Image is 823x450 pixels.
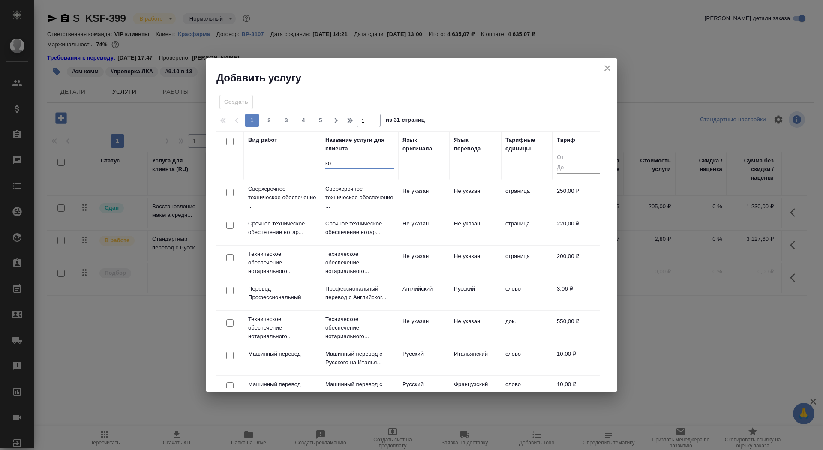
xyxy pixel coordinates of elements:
[398,215,450,245] td: Не указан
[557,153,600,163] input: От
[450,345,501,375] td: Итальянский
[248,285,317,302] p: Перевод Профессиональный
[454,136,497,153] div: Язык перевода
[402,136,445,153] div: Язык оригинала
[314,114,327,127] button: 5
[325,185,394,210] p: Сверхсрочное техническое обеспечение ...
[501,376,553,406] td: слово
[297,114,310,127] button: 4
[501,248,553,278] td: страница
[248,315,317,341] p: Техническое обеспечение нотариального...
[248,250,317,276] p: Техническое обеспечение нотариального...
[398,280,450,310] td: Английский
[325,250,394,276] p: Техническое обеспечение нотариального...
[553,215,604,245] td: 220,00 ₽
[553,280,604,310] td: 3,06 ₽
[248,219,317,237] p: Срочное техническое обеспечение нотар...
[248,136,277,144] div: Вид работ
[450,248,501,278] td: Не указан
[398,183,450,213] td: Не указан
[505,136,548,153] div: Тарифные единицы
[398,248,450,278] td: Не указан
[325,350,394,367] p: Машинный перевод с Русского на Италья...
[450,313,501,343] td: Не указан
[501,313,553,343] td: док.
[398,313,450,343] td: Не указан
[248,185,317,210] p: Сверхсрочное техническое обеспечение ...
[325,315,394,341] p: Техническое обеспечение нотариального...
[450,376,501,406] td: Французский
[262,114,276,127] button: 2
[325,219,394,237] p: Срочное техническое обеспечение нотар...
[553,313,604,343] td: 550,00 ₽
[553,248,604,278] td: 200,00 ₽
[557,163,600,174] input: До
[501,183,553,213] td: страница
[325,380,394,397] p: Машинный перевод с Русского на Францу...
[553,345,604,375] td: 10,00 ₽
[262,116,276,125] span: 2
[450,215,501,245] td: Не указан
[601,62,614,75] button: close
[450,183,501,213] td: Не указан
[553,183,604,213] td: 250,00 ₽
[386,115,425,127] span: из 31 страниц
[553,376,604,406] td: 10,00 ₽
[216,71,617,85] h2: Добавить услугу
[557,136,575,144] div: Тариф
[248,380,317,389] p: Машинный перевод
[297,116,310,125] span: 4
[501,280,553,310] td: слово
[398,345,450,375] td: Русский
[450,280,501,310] td: Русский
[248,350,317,358] p: Машинный перевод
[501,215,553,245] td: страница
[279,114,293,127] button: 3
[314,116,327,125] span: 5
[501,345,553,375] td: слово
[325,285,394,302] p: Профессиональный перевод с Английског...
[325,136,394,153] div: Название услуги для клиента
[398,376,450,406] td: Русский
[279,116,293,125] span: 3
